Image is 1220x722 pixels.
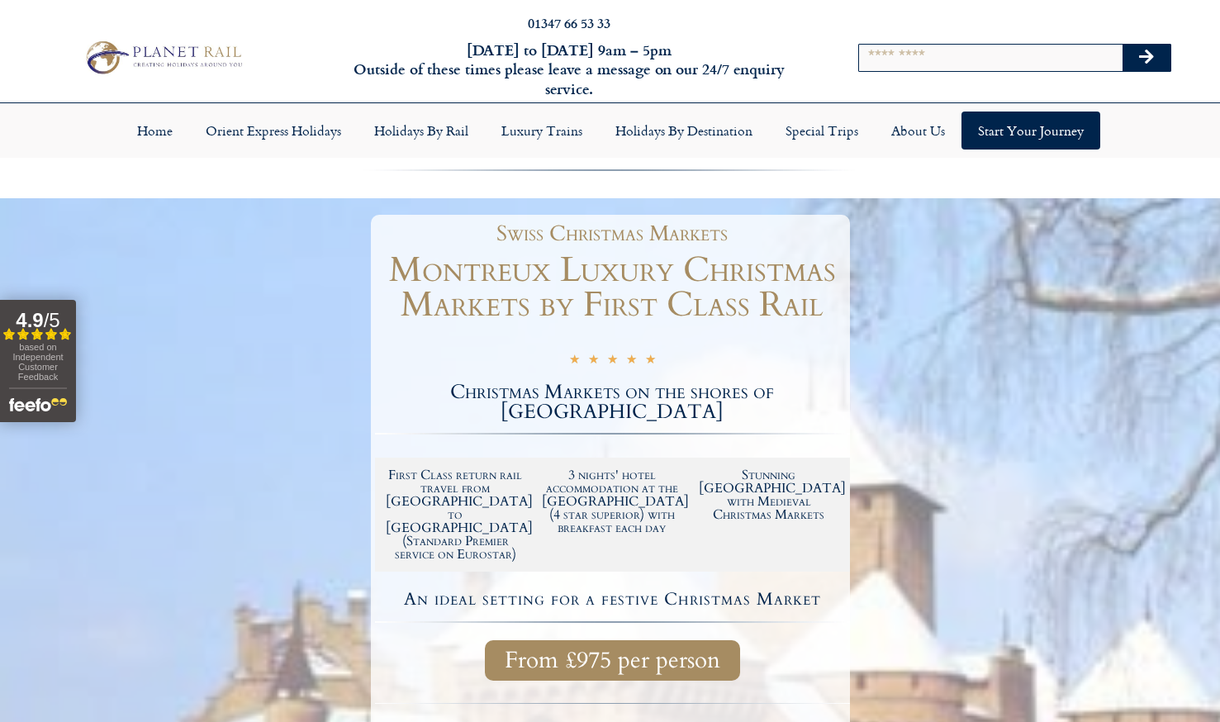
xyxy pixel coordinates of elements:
div: 5/5 [569,349,656,371]
h2: Christmas Markets on the shores of [GEOGRAPHIC_DATA] [375,382,850,422]
a: From £975 per person [485,640,740,681]
i: ★ [626,352,637,371]
h2: Stunning [GEOGRAPHIC_DATA] with Medieval Christmas Markets [699,468,839,521]
a: Orient Express Holidays [189,112,358,150]
h1: Montreux Luxury Christmas Markets by First Class Rail [375,253,850,322]
nav: Menu [8,112,1212,150]
i: ★ [569,352,580,371]
a: Special Trips [769,112,875,150]
h2: 3 nights' hotel accommodation at the [GEOGRAPHIC_DATA] (4 star superior) with breakfast each day [542,468,682,534]
h2: First Class return rail travel from [GEOGRAPHIC_DATA] to [GEOGRAPHIC_DATA] (Standard Premier serv... [386,468,526,561]
a: Holidays by Destination [599,112,769,150]
a: Home [121,112,189,150]
a: Holidays by Rail [358,112,485,150]
a: 01347 66 53 33 [528,13,610,32]
i: ★ [645,352,656,371]
span: From £975 per person [505,650,720,671]
h6: [DATE] to [DATE] 9am – 5pm Outside of these times please leave a message on our 24/7 enquiry serv... [330,40,809,98]
h1: Swiss Christmas Markets [383,223,842,245]
h4: An ideal setting for a festive Christmas Market [377,591,847,608]
i: ★ [607,352,618,371]
a: Start your Journey [961,112,1100,150]
button: Search [1123,45,1170,71]
i: ★ [588,352,599,371]
a: Luxury Trains [485,112,599,150]
img: Planet Rail Train Holidays Logo [79,37,246,78]
a: About Us [875,112,961,150]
